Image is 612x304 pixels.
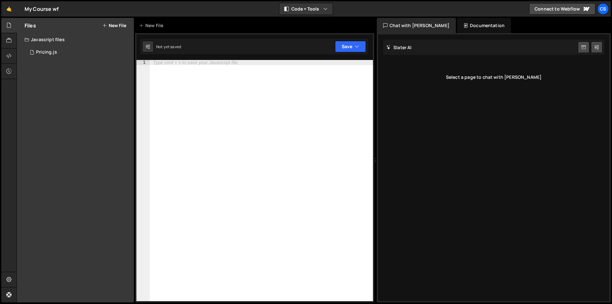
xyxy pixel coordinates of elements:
[1,1,17,17] a: 🤙
[25,22,36,29] h2: Files
[597,3,609,15] a: cs
[153,60,239,65] div: Type cmd + s to save your Javascript file.
[383,64,604,90] div: Select a page to chat with [PERSON_NAME]
[156,44,181,49] div: Not yet saved
[386,44,412,50] h2: Slater AI
[279,3,333,15] button: Code + Tools
[36,49,57,55] div: Pricing.js
[335,41,366,52] button: Save
[102,23,126,28] button: New File
[17,33,134,46] div: Javascript files
[136,60,150,65] div: 1
[457,18,511,33] div: Documentation
[25,46,134,59] div: 16696/45613.js
[139,22,166,29] div: New File
[25,5,59,13] div: My Course wf
[377,18,456,33] div: Chat with [PERSON_NAME]
[529,3,595,15] a: Connect to Webflow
